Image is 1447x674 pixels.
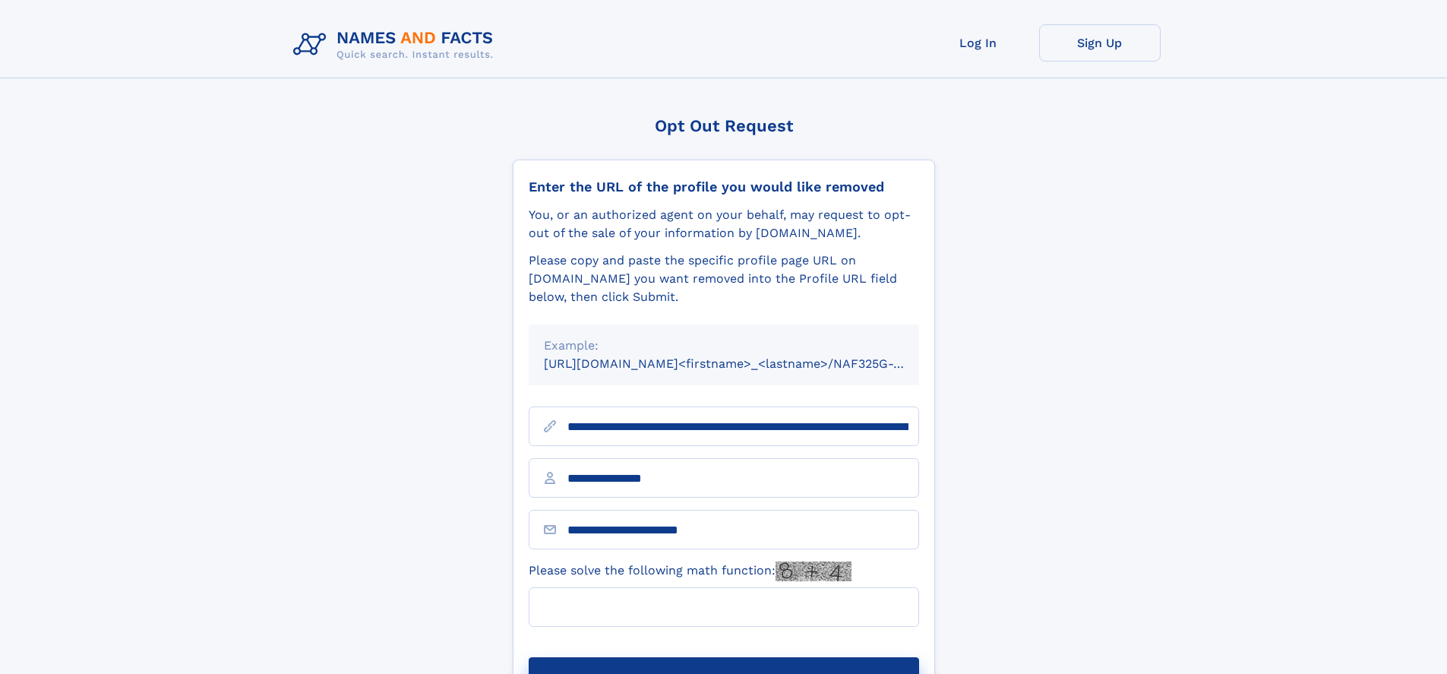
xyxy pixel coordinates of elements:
div: Enter the URL of the profile you would like removed [529,179,919,195]
img: Logo Names and Facts [287,24,506,65]
div: You, or an authorized agent on your behalf, may request to opt-out of the sale of your informatio... [529,206,919,242]
a: Sign Up [1039,24,1161,62]
div: Example: [544,337,904,355]
small: [URL][DOMAIN_NAME]<firstname>_<lastname>/NAF325G-xxxxxxxx [544,356,948,371]
label: Please solve the following math function: [529,562,851,581]
div: Opt Out Request [513,116,935,135]
a: Log In [918,24,1039,62]
div: Please copy and paste the specific profile page URL on [DOMAIN_NAME] you want removed into the Pr... [529,252,919,306]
